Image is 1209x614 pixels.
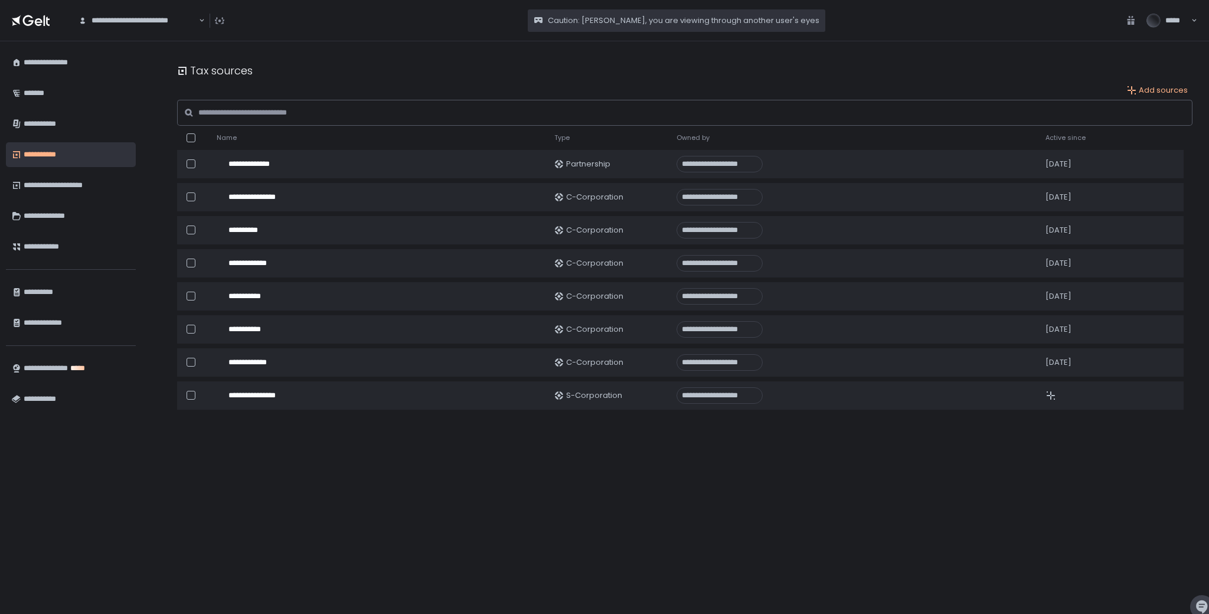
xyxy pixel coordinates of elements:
span: Type [554,133,570,142]
span: [DATE] [1045,192,1071,203]
span: [DATE] [1045,159,1071,169]
span: Active since [1045,133,1086,142]
span: C-Corporation [566,225,623,236]
span: [DATE] [1045,324,1071,335]
span: Name [217,133,237,142]
span: [DATE] [1045,225,1071,236]
span: Owned by [677,133,710,142]
span: Caution: [PERSON_NAME], you are viewing through another user's eyes [548,15,819,26]
span: C-Corporation [566,192,623,203]
button: Add sources [1127,85,1188,96]
span: S-Corporation [566,390,622,401]
div: Tax sources [177,63,253,79]
span: C-Corporation [566,357,623,368]
input: Search for option [197,15,198,27]
span: [DATE] [1045,357,1071,368]
div: Search for option [71,8,205,33]
span: C-Corporation [566,258,623,269]
span: C-Corporation [566,291,623,302]
span: [DATE] [1045,291,1071,302]
span: Partnership [566,159,610,169]
span: [DATE] [1045,258,1071,269]
span: C-Corporation [566,324,623,335]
